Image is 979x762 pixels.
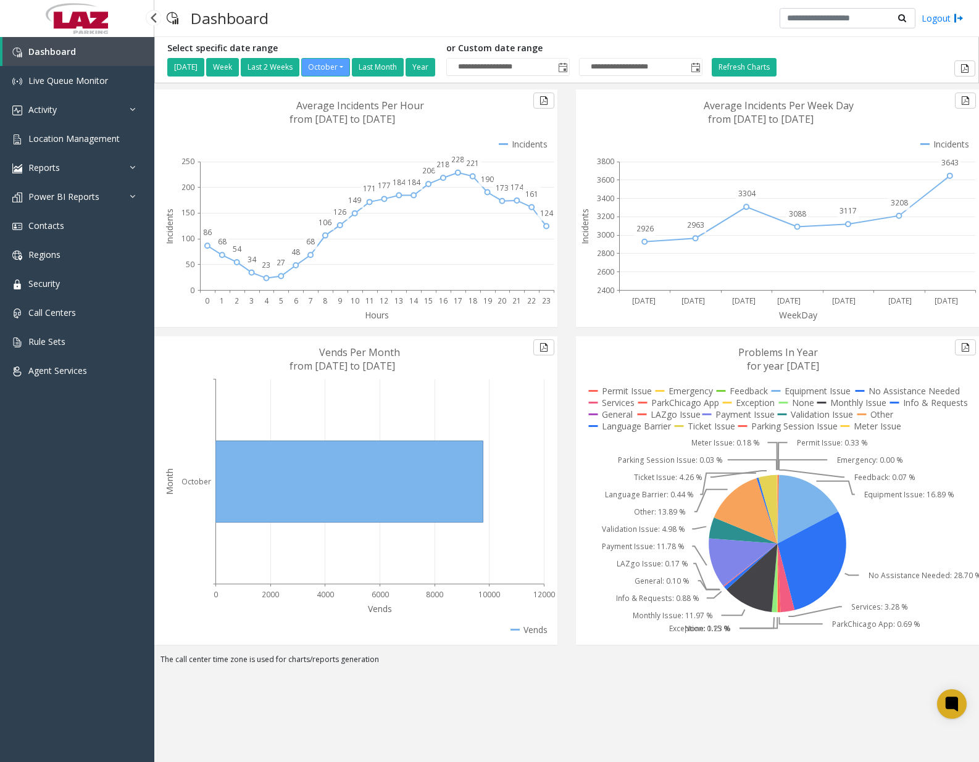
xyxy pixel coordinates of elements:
[28,365,87,376] span: Agent Services
[279,296,283,306] text: 5
[738,188,756,199] text: 3304
[691,437,760,448] text: Meter Issue: 0.18 %
[525,189,538,199] text: 161
[839,205,857,216] text: 3117
[851,602,908,612] text: Services: 3.28 %
[181,182,194,193] text: 200
[12,77,22,86] img: 'icon'
[789,209,806,219] text: 3088
[203,227,212,238] text: 86
[277,257,285,268] text: 27
[164,468,175,495] text: Month
[12,309,22,318] img: 'icon'
[290,359,395,373] text: from [DATE] to [DATE]
[533,93,554,109] button: Export to pdf
[28,75,108,86] span: Live Queue Monitor
[632,296,656,306] text: [DATE]
[424,296,433,306] text: 15
[28,249,60,260] span: Regions
[527,296,536,306] text: 22
[352,58,404,77] button: Last Month
[154,654,979,671] div: The call center time zone is used for charts/reports generation
[634,472,702,482] text: Ticket Issue: 4.26 %
[12,338,22,347] img: 'icon'
[922,12,964,25] a: Logout
[167,3,178,33] img: pageIcon
[454,296,462,306] text: 17
[294,296,298,306] text: 6
[235,296,239,306] text: 2
[319,346,400,359] text: Vends Per Month
[28,336,65,347] span: Rule Sets
[426,589,443,600] text: 8000
[854,472,915,482] text: Feedback: 0.07 %
[28,104,57,115] span: Activity
[704,99,854,112] text: Average Incidents Per Week Day
[605,489,694,500] text: Language Barrier: 0.44 %
[712,58,777,77] button: Refresh Charts
[597,230,614,240] text: 3000
[241,58,299,77] button: Last 2 Weeks
[469,296,477,306] text: 18
[12,193,22,202] img: 'icon'
[309,296,313,306] text: 7
[28,162,60,173] span: Reports
[319,217,331,228] text: 106
[2,37,154,66] a: Dashboard
[220,296,224,306] text: 1
[466,158,479,168] text: 221
[616,593,699,603] text: Info & Requests: 0.88 %
[407,177,421,188] text: 184
[290,112,395,126] text: from [DATE] to [DATE]
[181,476,211,487] text: October
[542,296,551,306] text: 23
[12,164,22,173] img: 'icon'
[602,541,685,552] text: Payment Issue: 11.78 %
[688,59,702,76] span: Toggle popup
[372,589,389,600] text: 6000
[291,247,300,257] text: 48
[498,296,506,306] text: 20
[12,251,22,260] img: 'icon'
[12,367,22,376] img: 'icon'
[233,244,242,254] text: 54
[317,589,334,600] text: 4000
[797,437,868,448] text: Permit Issue: 0.33 %
[777,296,801,306] text: [DATE]
[708,112,814,126] text: from [DATE] to [DATE]
[954,60,975,77] button: Export to pdf
[597,193,614,204] text: 3400
[368,603,392,615] text: Vends
[306,236,315,247] text: 68
[439,296,448,306] text: 16
[248,254,257,265] text: 34
[348,195,361,205] text: 149
[597,285,614,296] text: 2400
[602,524,685,534] text: Validation Issue: 4.98 %
[451,154,464,165] text: 228
[338,296,342,306] text: 9
[378,180,391,191] text: 177
[167,58,204,77] button: [DATE]
[12,222,22,231] img: 'icon'
[436,159,449,170] text: 218
[579,209,591,244] text: Incidents
[635,576,689,586] text: General: 0.10 %
[214,589,218,600] text: 0
[634,507,686,517] text: Other: 13.89 %
[556,59,569,76] span: Toggle popup
[618,455,723,465] text: Parking Session Issue: 0.03 %
[864,489,954,500] text: Equipment Issue: 16.89 %
[540,208,554,218] text: 124
[363,183,376,194] text: 171
[249,296,254,306] text: 3
[351,296,359,306] text: 10
[597,267,614,277] text: 2600
[681,296,705,306] text: [DATE]
[422,165,435,176] text: 206
[446,43,702,54] h5: or Custom date range
[732,296,756,306] text: [DATE]
[478,589,500,600] text: 10000
[323,296,327,306] text: 8
[481,174,494,184] text: 190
